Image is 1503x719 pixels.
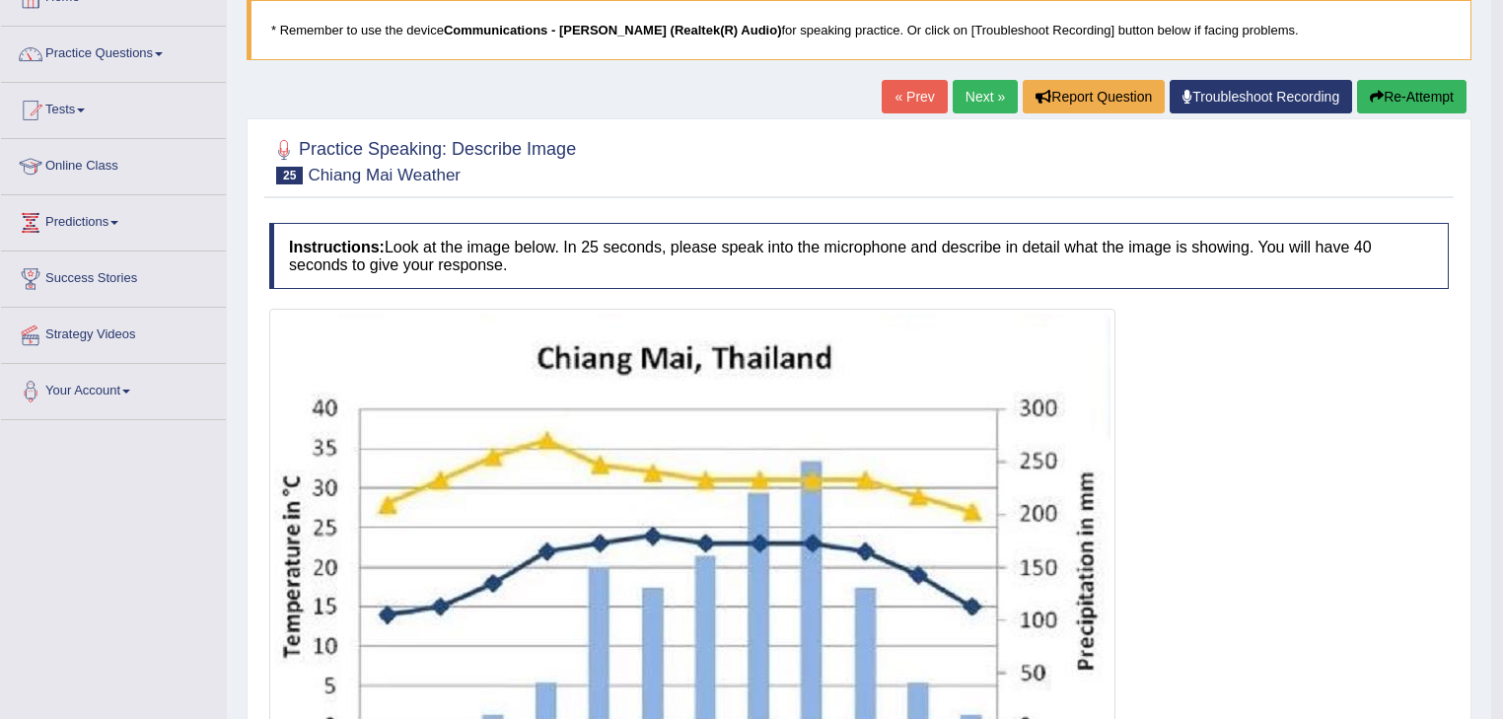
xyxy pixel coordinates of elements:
a: Strategy Videos [1,308,226,357]
small: Chiang Mai Weather [308,166,461,184]
h2: Practice Speaking: Describe Image [269,135,576,184]
a: Online Class [1,139,226,188]
button: Re-Attempt [1357,80,1467,113]
b: Instructions: [289,239,385,255]
a: Tests [1,83,226,132]
a: Practice Questions [1,27,226,76]
a: Success Stories [1,252,226,301]
b: Communications - [PERSON_NAME] (Realtek(R) Audio) [444,23,782,37]
a: Your Account [1,364,226,413]
a: Troubleshoot Recording [1170,80,1352,113]
h4: Look at the image below. In 25 seconds, please speak into the microphone and describe in detail w... [269,223,1449,289]
span: 25 [276,167,303,184]
button: Report Question [1023,80,1165,113]
a: « Prev [882,80,947,113]
a: Next » [953,80,1018,113]
a: Predictions [1,195,226,245]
